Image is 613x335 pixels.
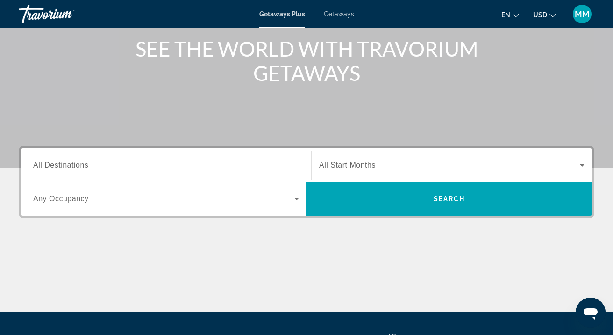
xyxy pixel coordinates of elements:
button: Change currency [533,8,556,22]
button: Change language [501,8,519,22]
a: Travorium [19,2,112,26]
button: User Menu [570,4,594,24]
span: Any Occupancy [33,195,89,203]
span: USD [533,11,547,19]
a: Getaways [324,10,354,18]
a: Getaways Plus [259,10,305,18]
span: MM [575,9,590,19]
span: All Start Months [319,161,376,169]
span: Search [434,195,465,203]
span: All Destinations [33,161,88,169]
iframe: Button to launch messaging window [576,298,606,328]
h1: SEE THE WORLD WITH TRAVORIUM GETAWAYS [131,36,482,85]
div: Search widget [21,148,592,216]
span: en [501,11,510,19]
button: Search [306,182,592,216]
